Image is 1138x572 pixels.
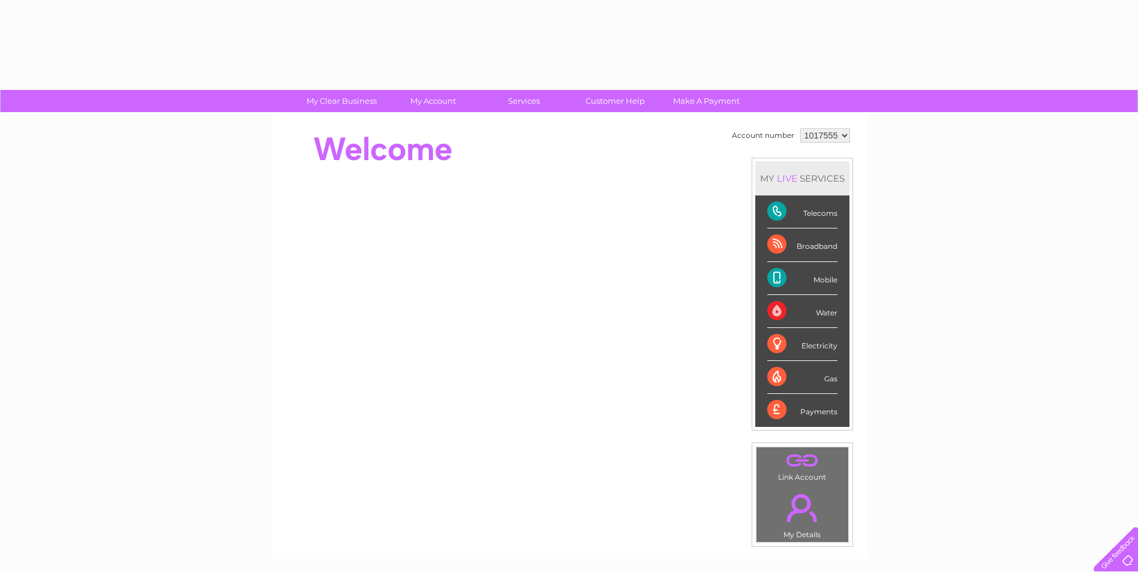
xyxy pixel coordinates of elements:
a: My Clear Business [292,90,391,112]
div: Gas [767,361,837,394]
div: LIVE [774,173,800,184]
div: MY SERVICES [755,161,849,195]
div: Payments [767,394,837,426]
a: Services [475,90,573,112]
td: Account number [729,125,797,146]
a: . [759,487,845,529]
div: Electricity [767,328,837,361]
div: Water [767,295,837,328]
a: Customer Help [566,90,665,112]
a: . [759,450,845,471]
a: My Account [383,90,482,112]
a: Make A Payment [657,90,756,112]
div: Telecoms [767,195,837,228]
div: Mobile [767,262,837,295]
td: My Details [756,484,849,543]
div: Broadband [767,228,837,261]
td: Link Account [756,447,849,484]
